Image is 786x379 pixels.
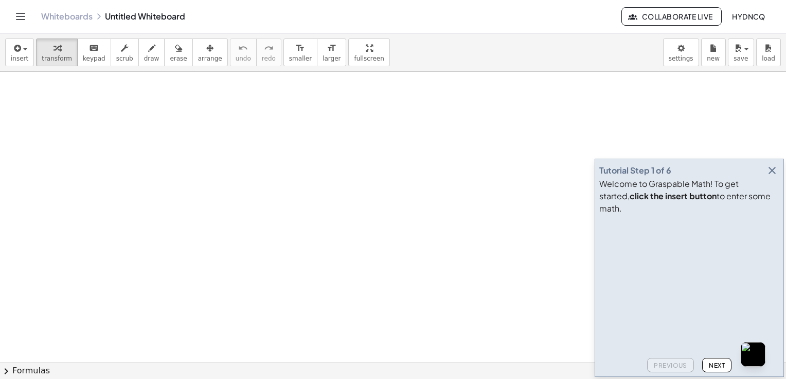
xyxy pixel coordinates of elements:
[83,55,105,62] span: keypad
[762,55,775,62] span: load
[11,55,28,62] span: insert
[599,164,671,177] div: Tutorial Step 1 of 6
[192,39,228,66] button: arrange
[138,39,165,66] button: draw
[724,7,774,26] button: hydncq
[198,55,222,62] span: arrange
[323,55,341,62] span: larger
[701,39,726,66] button: new
[630,191,717,201] b: click the insert button
[262,55,276,62] span: redo
[621,7,721,26] button: Collaborate Live
[709,362,725,369] span: Next
[89,42,99,54] i: keyboard
[295,42,305,54] i: format_size
[599,178,779,215] div: Welcome to Graspable Math! To get started, to enter some math.
[256,39,281,66] button: redoredo
[36,39,78,66] button: transform
[707,55,720,62] span: new
[42,55,72,62] span: transform
[669,55,693,62] span: settings
[283,39,317,66] button: format_sizesmaller
[354,55,384,62] span: fullscreen
[756,39,781,66] button: load
[317,39,346,66] button: format_sizelarger
[12,8,29,25] button: Toggle navigation
[327,42,336,54] i: format_size
[170,55,187,62] span: erase
[289,55,312,62] span: smaller
[111,39,139,66] button: scrub
[116,55,133,62] span: scrub
[732,12,765,21] span: hydncq
[702,358,731,372] button: Next
[5,39,34,66] button: insert
[663,39,699,66] button: settings
[144,55,159,62] span: draw
[164,39,192,66] button: erase
[630,12,712,21] span: Collaborate Live
[728,39,754,66] button: save
[264,42,274,54] i: redo
[348,39,389,66] button: fullscreen
[238,42,248,54] i: undo
[77,39,111,66] button: keyboardkeypad
[230,39,257,66] button: undoundo
[236,55,251,62] span: undo
[41,11,93,22] a: Whiteboards
[734,55,748,62] span: save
